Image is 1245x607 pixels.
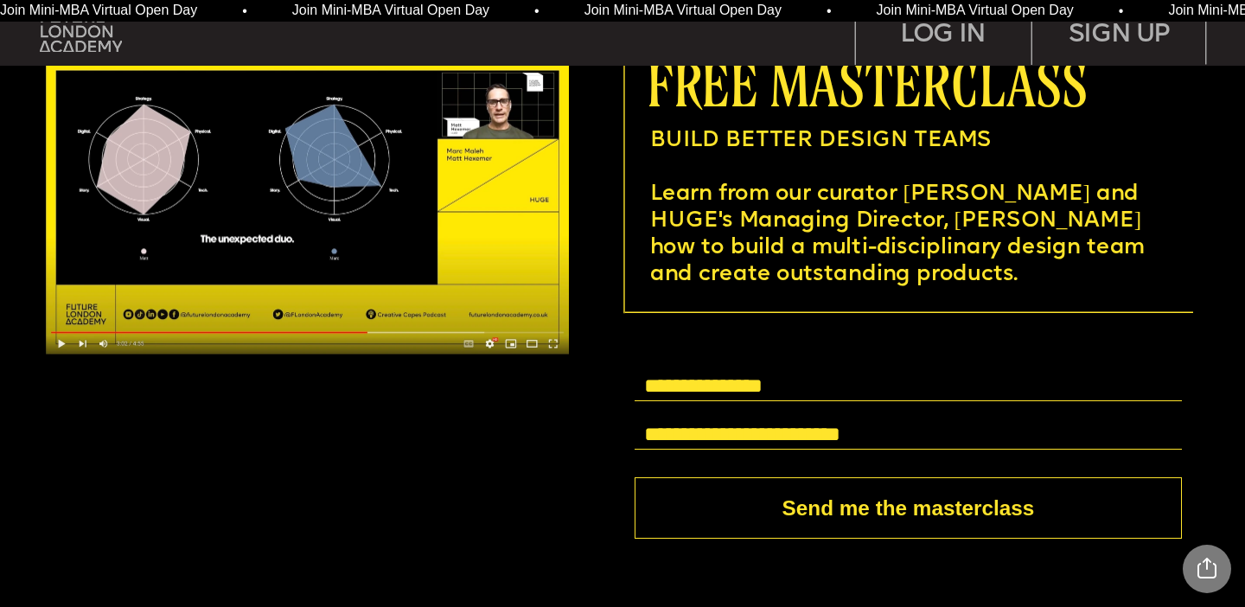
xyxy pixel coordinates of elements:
button: Send me the masterclass [635,477,1182,538]
span: BUILD BETTER DESIGN TEAMS [650,130,992,150]
img: upload-6120175a-1ecc-4694-bef1-d61fdbc9d61d.jpg [46,61,569,355]
span: • [827,4,832,18]
span: Learn from our curator [PERSON_NAME] and HUGE's Managing Director, [PERSON_NAME] how to build a m... [650,183,1151,284]
span: free masterclass [647,52,1087,117]
span: • [1119,4,1124,18]
img: upload-bfdffa89-fac7-4f57-a443-c7c39906ba42.png [40,11,121,53]
span: • [534,4,539,18]
div: Share [1183,545,1231,593]
span: • [242,4,247,18]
